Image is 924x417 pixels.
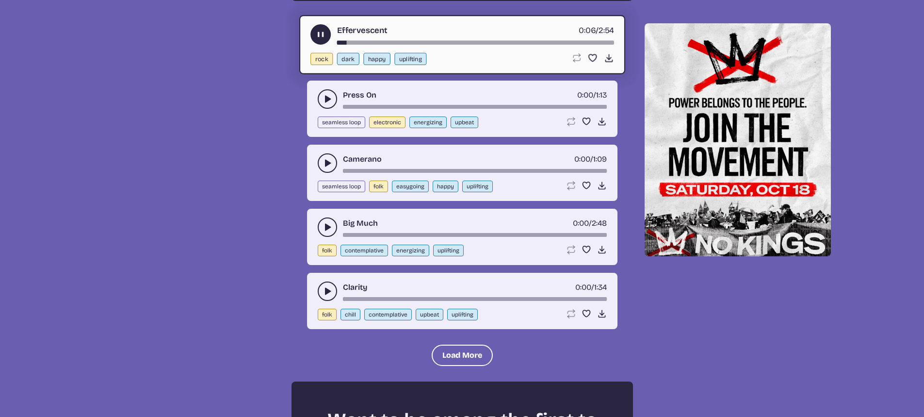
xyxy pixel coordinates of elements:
span: 2:54 [599,25,614,35]
button: uplifting [433,245,464,256]
div: song-time-bar [343,233,607,237]
button: play-pause toggle [318,153,337,173]
button: Loop [566,117,576,126]
button: play-pause toggle [318,89,337,109]
span: timer [573,218,589,228]
button: seamless loop [318,181,365,192]
div: / [579,24,614,36]
button: folk [318,245,337,256]
img: Help save our democracy! [645,23,831,256]
div: / [574,153,607,165]
button: contemplative [340,245,388,256]
button: happy [363,53,390,65]
button: folk [318,309,337,320]
span: 2:48 [592,218,607,228]
button: chill [340,309,360,320]
button: Loop [571,53,581,63]
button: Loop [566,181,576,190]
button: upbeat [416,309,443,320]
span: 1:09 [593,154,607,164]
a: Camerano [343,153,382,165]
button: folk [369,181,388,192]
button: play-pause toggle [310,24,331,45]
button: upbeat [451,117,478,128]
button: seamless loop [318,117,365,128]
button: energizing [409,117,447,128]
a: Clarity [343,282,367,293]
button: Favorite [582,309,591,318]
button: easygoing [392,181,429,192]
button: Favorite [582,181,591,190]
button: happy [433,181,458,192]
span: timer [575,283,591,292]
span: 1:34 [594,283,607,292]
button: play-pause toggle [318,282,337,301]
div: / [577,89,607,101]
div: song-time-bar [343,169,607,173]
div: / [573,217,607,229]
span: timer [577,90,593,100]
a: Effervescent [337,24,387,36]
button: Favorite [582,117,591,126]
button: Loop [566,245,576,254]
span: timer [579,25,596,35]
div: song-time-bar [343,297,607,301]
button: uplifting [394,53,426,65]
span: timer [574,154,590,164]
button: uplifting [447,309,478,320]
div: song-time-bar [343,105,607,109]
div: / [575,282,607,293]
button: electronic [369,117,405,128]
button: Load More [432,345,493,366]
button: uplifting [462,181,493,192]
button: energizing [392,245,429,256]
button: play-pause toggle [318,217,337,237]
button: Loop [566,309,576,318]
a: Press On [343,89,376,101]
div: song-time-bar [337,41,614,45]
button: rock [310,53,333,65]
a: Big Much [343,217,378,229]
button: contemplative [364,309,412,320]
button: Favorite [582,245,591,254]
span: 1:13 [596,90,607,100]
button: dark [337,53,359,65]
button: Favorite [587,53,598,63]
